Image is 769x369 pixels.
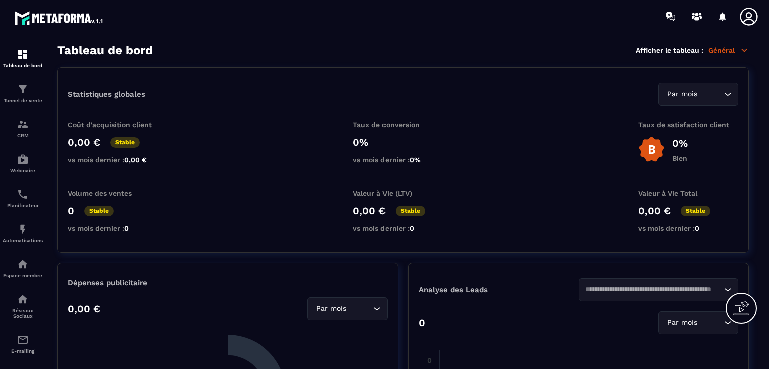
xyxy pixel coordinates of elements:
div: Search for option [307,297,388,320]
span: 0 [410,224,414,232]
div: Search for option [658,311,738,334]
p: Coût d'acquisition client [68,121,168,129]
div: Search for option [579,278,739,301]
a: automationsautomationsAutomatisations [3,216,43,251]
a: emailemailE-mailing [3,326,43,361]
img: logo [14,9,104,27]
span: 0 [124,224,129,232]
a: schedulerschedulerPlanificateur [3,181,43,216]
p: Statistiques globales [68,90,145,99]
a: social-networksocial-networkRéseaux Sociaux [3,286,43,326]
input: Search for option [348,303,371,314]
p: 0,00 € [68,136,100,148]
div: Search for option [658,83,738,106]
span: 0 [695,224,699,232]
tspan: 0 [427,356,432,364]
img: automations [17,153,29,165]
p: 0,00 € [638,205,671,217]
p: vs mois dernier : [638,224,738,232]
span: 0,00 € [124,156,147,164]
p: Général [708,46,749,55]
p: Tableau de bord [3,63,43,68]
p: Bien [672,154,688,162]
p: Webinaire [3,168,43,173]
p: 0,00 € [68,303,100,315]
input: Search for option [585,284,722,295]
img: automations [17,223,29,235]
p: 0% [353,136,453,148]
p: CRM [3,133,43,138]
p: vs mois dernier : [68,224,168,232]
p: Volume des ventes [68,189,168,197]
h3: Tableau de bord [57,43,153,57]
p: Taux de satisfaction client [638,121,738,129]
p: 0% [672,137,688,149]
p: Valeur à Vie (LTV) [353,189,453,197]
p: Réseaux Sociaux [3,308,43,319]
p: Taux de conversion [353,121,453,129]
img: scheduler [17,188,29,200]
span: Par mois [665,89,699,100]
p: 0 [68,205,74,217]
a: automationsautomationsWebinaire [3,146,43,181]
img: formation [17,48,29,60]
img: automations [17,258,29,270]
a: automationsautomationsEspace membre [3,251,43,286]
p: vs mois dernier : [353,224,453,232]
p: Stable [84,206,114,216]
img: b-badge-o.b3b20ee6.svg [638,136,665,163]
input: Search for option [699,317,722,328]
p: Tunnel de vente [3,98,43,103]
span: 0% [410,156,421,164]
p: vs mois dernier : [68,156,168,164]
p: Planificateur [3,203,43,208]
img: social-network [17,293,29,305]
img: formation [17,83,29,95]
a: formationformationTableau de bord [3,41,43,76]
span: Par mois [314,303,348,314]
p: Automatisations [3,238,43,243]
p: Analyse des Leads [419,285,579,294]
a: formationformationCRM [3,111,43,146]
img: email [17,334,29,346]
img: formation [17,118,29,130]
p: Stable [110,137,140,148]
p: 0 [419,317,425,329]
a: formationformationTunnel de vente [3,76,43,111]
p: Stable [396,206,425,216]
p: E-mailing [3,348,43,354]
p: Espace membre [3,273,43,278]
p: Stable [681,206,710,216]
p: Afficher le tableau : [636,46,703,54]
span: Par mois [665,317,699,328]
p: vs mois dernier : [353,156,453,164]
p: 0,00 € [353,205,386,217]
p: Valeur à Vie Total [638,189,738,197]
input: Search for option [699,89,722,100]
p: Dépenses publicitaire [68,278,388,287]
